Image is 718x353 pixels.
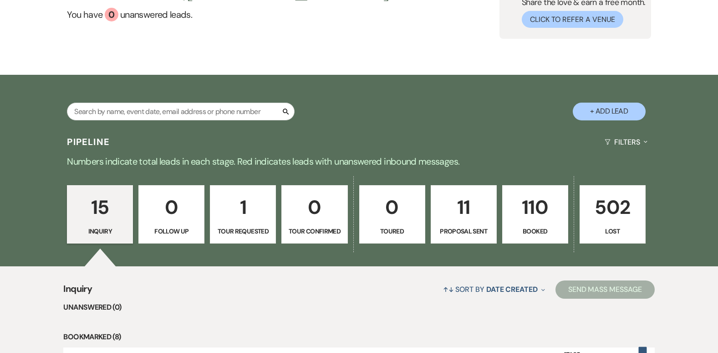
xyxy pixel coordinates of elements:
button: Click to Refer a Venue [522,11,623,28]
h3: Pipeline [67,135,110,148]
button: Sort By Date Created [439,277,549,301]
p: 11 [437,192,491,223]
p: Lost [586,226,640,236]
a: 1Tour Requested [210,185,276,244]
p: Numbers indicate total leads in each stage. Red indicates leads with unanswered inbound messages. [31,154,687,169]
a: 0Toured [359,185,425,244]
p: Booked [508,226,562,236]
a: 0Follow Up [138,185,204,244]
p: 1 [216,192,270,223]
a: 110Booked [502,185,568,244]
input: Search by name, event date, email address or phone number [67,103,295,120]
p: Tour Requested [216,226,270,236]
p: 0 [144,192,199,223]
button: Send Mass Message [555,280,655,299]
p: 502 [586,192,640,223]
button: + Add Lead [573,103,646,120]
p: 0 [365,192,419,223]
a: 0Tour Confirmed [281,185,347,244]
a: 11Proposal Sent [431,185,497,244]
li: Bookmarked (8) [63,331,654,343]
p: Follow Up [144,226,199,236]
p: Proposal Sent [437,226,491,236]
span: Date Created [486,285,538,294]
div: 0 [105,8,118,21]
span: ↑↓ [443,285,454,294]
button: Filters [601,130,651,154]
p: 110 [508,192,562,223]
p: Tour Confirmed [287,226,341,236]
a: You have 0 unanswered leads. [67,8,398,21]
a: 15Inquiry [67,185,133,244]
span: Inquiry [63,282,92,301]
p: Inquiry [73,226,127,236]
a: 502Lost [580,185,646,244]
p: 15 [73,192,127,223]
li: Unanswered (0) [63,301,654,313]
p: 0 [287,192,341,223]
p: Toured [365,226,419,236]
